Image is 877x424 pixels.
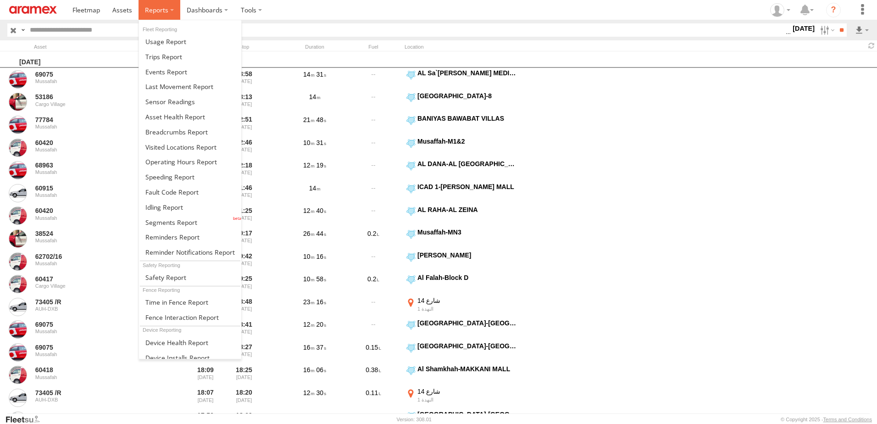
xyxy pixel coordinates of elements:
[405,69,519,90] label: Click to View Event Location
[303,139,315,146] span: 10
[5,415,47,424] a: Visit our Website
[227,114,261,135] div: 22:51 [DATE]
[316,275,326,283] span: 58
[316,344,326,351] span: 37
[303,412,315,419] span: 13
[309,93,321,100] span: 14
[316,139,326,146] span: 31
[35,329,161,334] div: Mussafah
[35,124,161,129] div: Mussafah
[316,389,326,396] span: 30
[35,298,161,306] a: 73405 /R
[417,273,518,282] div: Al Falah-Block D
[35,147,161,152] div: Mussafah
[227,342,261,363] div: 18:27 [DATE]
[816,23,836,37] label: Search Filter Options
[227,273,261,295] div: 19:25 [DATE]
[781,417,872,422] div: © Copyright 2025 -
[35,412,161,420] a: 69075
[35,306,161,312] div: AUH-DXB
[417,206,518,214] div: AL RAHA-AL ZEINA
[227,92,261,113] div: 23:13 [DATE]
[346,365,401,386] div: 0.38
[316,71,326,78] span: 31
[417,306,518,312] div: النهدة 1
[405,92,519,113] label: Click to View Event Location
[35,261,161,266] div: Mussafah
[346,387,401,408] div: 0.11
[791,23,816,33] label: [DATE]
[227,183,261,204] div: 21:46 [DATE]
[35,101,161,107] div: Cargo Village
[139,34,241,49] a: Usage Report
[405,160,519,181] label: Click to View Event Location
[35,366,161,374] a: 60418
[316,116,326,123] span: 48
[405,251,519,272] label: Click to View Event Location
[139,245,241,260] a: Service Reminder Notifications Report
[417,92,518,100] div: [GEOGRAPHIC_DATA]-8
[139,64,241,79] a: Full Events Report
[139,94,241,109] a: Sensor Readings
[139,200,241,215] a: Idling Report
[417,183,518,191] div: ICAD 1-[PERSON_NAME] MALL
[405,387,519,408] label: Click to View Event Location
[139,79,241,94] a: Last Movement Report
[35,229,161,238] a: 38524
[227,228,261,249] div: 20:17 [DATE]
[35,78,161,84] div: Mussafah
[303,389,315,396] span: 12
[405,319,519,340] label: Click to View Event Location
[417,251,518,259] div: [PERSON_NAME]
[303,366,315,374] span: 16
[303,116,315,123] span: 21
[316,253,326,260] span: 16
[227,251,261,272] div: 19:42 [DATE]
[303,162,315,169] span: 12
[35,343,161,351] a: 69075
[35,351,161,357] div: Mussafah
[316,230,326,237] span: 44
[35,275,161,283] a: 60417
[405,206,519,227] label: Click to View Event Location
[405,296,519,318] label: Click to View Event Location
[303,230,315,237] span: 26
[139,310,241,325] a: Fence Interaction Report
[35,161,161,169] a: 68963
[823,417,872,422] a: Terms and Conditions
[826,3,841,17] i: ?
[139,215,241,230] a: Segments Report
[139,350,241,365] a: Device Installs Report
[139,139,241,155] a: Visited Locations Report
[417,228,518,236] div: Musaffah-MN3
[405,114,519,135] label: Click to View Event Location
[346,342,401,363] div: 0.15
[405,183,519,204] label: Click to View Event Location
[35,206,161,215] a: 60420
[227,296,261,318] div: 18:48 [DATE]
[35,252,161,261] a: 62702/16
[417,410,518,418] div: [GEOGRAPHIC_DATA]-[GEOGRAPHIC_DATA]
[35,389,161,397] a: 73405 /R
[139,169,241,184] a: Fleet Speed Report
[346,273,401,295] div: 0.2
[405,137,519,158] label: Click to View Event Location
[417,137,518,145] div: Musaffah-M1&2
[227,319,261,340] div: 18:41 [DATE]
[854,23,870,37] label: Export results as...
[316,162,326,169] span: 19
[139,270,241,285] a: Safety Report
[316,366,326,374] span: 06
[767,3,794,17] div: Mohammedazath Nainamohammed
[35,215,161,221] div: Mussafah
[405,342,519,363] label: Click to View Event Location
[303,207,315,214] span: 12
[303,321,315,328] span: 12
[35,116,161,124] a: 77784
[303,298,315,306] span: 23
[139,230,241,245] a: Reminders Report
[417,365,518,373] div: Al Shamkhah-MAKKANI MALL
[316,412,326,419] span: 06
[309,184,321,192] span: 14
[346,228,401,249] div: 0.2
